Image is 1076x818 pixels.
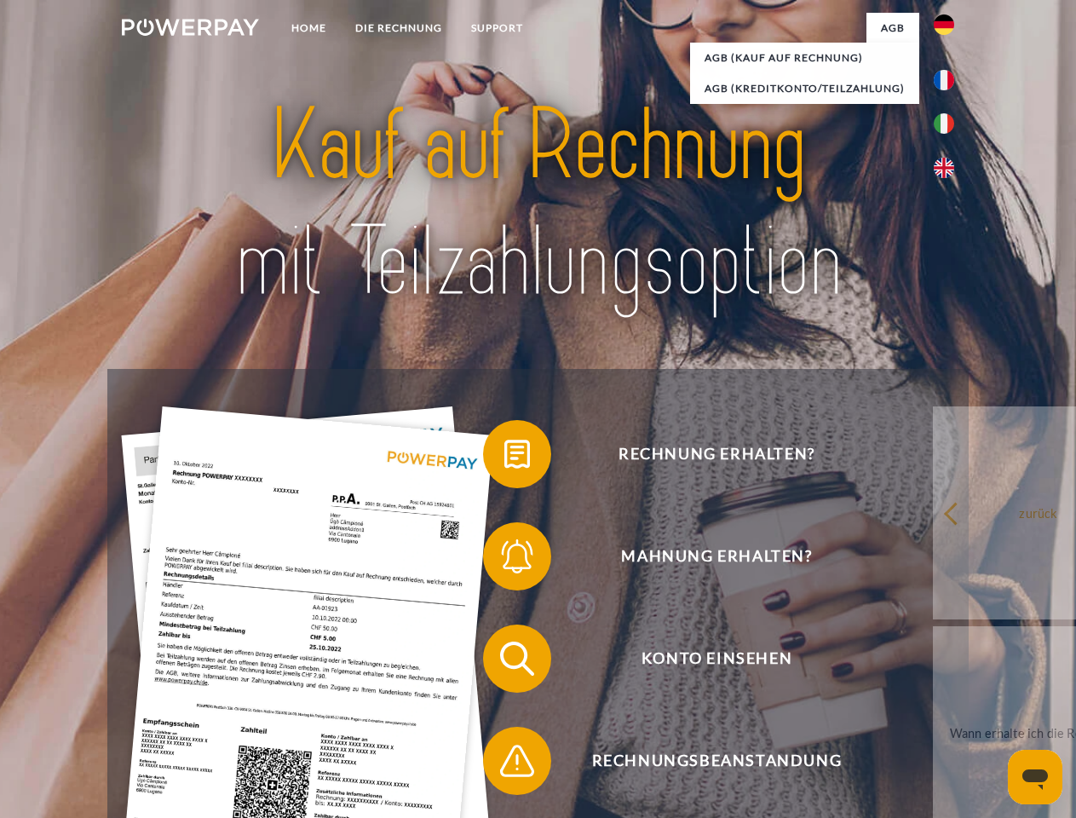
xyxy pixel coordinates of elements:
a: AGB (Kreditkonto/Teilzahlung) [690,73,919,104]
button: Konto einsehen [483,625,926,693]
a: DIE RECHNUNG [341,13,457,43]
button: Rechnungsbeanstandung [483,727,926,795]
img: de [934,14,954,35]
img: qb_bill.svg [496,433,538,475]
img: qb_search.svg [496,637,538,680]
img: fr [934,70,954,90]
img: title-powerpay_de.svg [163,82,913,326]
img: qb_warning.svg [496,740,538,782]
span: Mahnung erhalten? [508,522,925,590]
a: AGB (Kauf auf Rechnung) [690,43,919,73]
img: en [934,158,954,178]
span: Rechnung erhalten? [508,420,925,488]
img: it [934,113,954,134]
img: logo-powerpay-white.svg [122,19,259,36]
button: Rechnung erhalten? [483,420,926,488]
iframe: Schaltfläche zum Öffnen des Messaging-Fensters [1008,750,1062,804]
a: SUPPORT [457,13,538,43]
a: Home [277,13,341,43]
a: agb [866,13,919,43]
button: Mahnung erhalten? [483,522,926,590]
span: Konto einsehen [508,625,925,693]
span: Rechnungsbeanstandung [508,727,925,795]
img: qb_bell.svg [496,535,538,578]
